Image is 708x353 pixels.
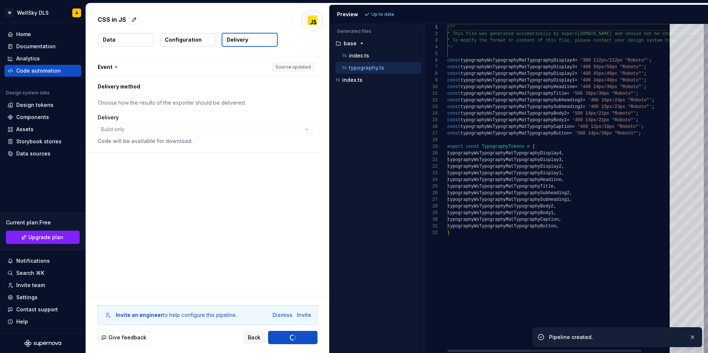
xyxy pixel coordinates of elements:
span: [DOMAIN_NAME] and should not be changed manually. [577,31,707,36]
span: = [575,71,577,76]
p: Up to date [371,11,394,17]
span: typographyWsTypographyMatTypographyDisplay3 [461,64,575,70]
b: Invite an engineer [116,312,163,318]
div: Design system data [6,90,49,96]
p: Delivery [227,36,248,43]
span: '500 20px/30px "Roboto"' [572,91,636,96]
button: Dismiss [273,311,292,319]
span: = [569,131,572,136]
button: index.ts [336,52,421,60]
span: , [561,157,564,162]
div: Search ⌘K [16,269,44,277]
div: Assets [16,126,34,133]
span: = [583,98,585,103]
div: 9 [424,77,438,84]
div: 10 [424,84,438,90]
div: Components [16,113,49,121]
div: 19 [424,143,438,150]
span: const [447,104,461,109]
button: Delivery [222,33,278,47]
span: ; [643,78,646,83]
span: typographyWsTypographyMatTypographySubheading2 [447,191,569,196]
span: '400 16px/24px "Roboto"' [588,98,652,103]
span: { [532,144,535,149]
div: 30 [424,216,438,223]
span: = [575,58,577,63]
div: Preview [337,11,358,18]
span: const [447,118,461,123]
div: Code automation [16,67,61,74]
span: = [575,78,577,83]
span: Give feedback [108,334,146,341]
a: Storybook stories [4,136,81,147]
div: Analytics [16,55,40,62]
span: ; [643,84,646,90]
button: Configuration [160,33,215,46]
span: typographyWsTypographyMatTypographyBody1 [447,210,553,216]
div: A [75,10,78,16]
div: 23 [424,170,438,176]
a: Analytics [4,53,81,64]
span: '400 56px/56px "Roboto"' [580,64,644,70]
div: 20 [424,150,438,157]
span: * This file was generated automatically by Supern [447,31,577,36]
span: const [466,144,479,149]
button: typography.ts [336,64,421,72]
a: Invite team [4,279,81,291]
div: 5 [424,50,438,57]
span: const [447,91,461,96]
span: '400 15px/23px "Roboto"' [588,104,652,109]
span: = [572,124,575,129]
span: const [447,111,461,116]
span: typographyWsTypographyMatTypographyDisplay1 [461,78,575,83]
span: '400 24px/36px "Roboto"' [580,84,644,90]
span: ; [643,71,646,76]
div: 17 [424,130,438,137]
span: typographyWsTypographyMatTypographyDisplay4 [461,58,575,63]
p: Generated files [337,28,417,34]
span: '400 14px/21px "Roboto"' [572,118,636,123]
span: * To modify the format or content of this file, p [447,38,577,43]
span: = [575,84,577,90]
div: 26 [424,190,438,196]
div: Home [16,31,31,38]
a: Documentation [4,41,81,52]
button: Contact support [4,304,81,315]
span: , [561,151,564,156]
div: 32 [424,230,438,236]
span: typographyWsTypographyMatTypographySubheading1 [461,104,583,109]
button: Give feedback [98,331,151,344]
span: Back [248,334,260,341]
span: const [447,84,461,90]
span: typographyWsTypographyMatTypographySubheading2 [461,98,583,103]
div: 4 [424,44,438,50]
span: typographyWsTypographyMatTypographyDisplay2 [447,164,562,169]
span: , [559,217,561,222]
div: Current plan : Free [6,219,80,226]
div: Invite [297,311,311,319]
span: ; [641,124,643,129]
span: ; [636,91,638,96]
div: Notifications [16,257,50,265]
span: typographyWsTypographyMatTypographyDisplay1 [447,171,562,176]
div: to help configure this pipeline. [116,311,237,319]
span: typographyWsTypographyMatTypographyDisplay2 [461,71,575,76]
p: Code will be available for download. [98,137,314,145]
span: , [569,191,572,196]
span: ; [638,131,641,136]
button: WWellSky DLSA [1,5,84,21]
div: W [5,8,14,17]
a: Components [4,111,81,123]
button: Help [4,316,81,328]
span: , [569,197,572,202]
span: '500 14px/36px "Roboto"' [575,131,638,136]
span: typographyWsTypographyMatTypographyButton [461,131,569,136]
span: = [567,111,569,116]
a: Home [4,28,81,40]
span: typographyWsTypographyMatTypographyBody2 [461,111,567,116]
div: Pipeline created. [549,333,683,341]
div: 1 [424,24,438,31]
p: Data [103,36,115,43]
span: = [567,118,569,123]
span: typographyWsTypographyMatTypographyTitle [461,91,567,96]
